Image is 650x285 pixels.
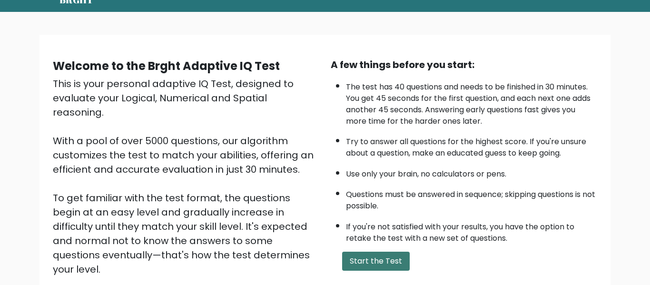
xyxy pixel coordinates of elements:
[346,216,597,244] li: If you're not satisfied with your results, you have the option to retake the test with a new set ...
[346,184,597,212] li: Questions must be answered in sequence; skipping questions is not possible.
[346,131,597,159] li: Try to answer all questions for the highest score. If you're unsure about a question, make an edu...
[346,164,597,180] li: Use only your brain, no calculators or pens.
[346,77,597,127] li: The test has 40 questions and needs to be finished in 30 minutes. You get 45 seconds for the firs...
[53,58,280,74] b: Welcome to the Brght Adaptive IQ Test
[342,252,410,271] button: Start the Test
[331,58,597,72] div: A few things before you start:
